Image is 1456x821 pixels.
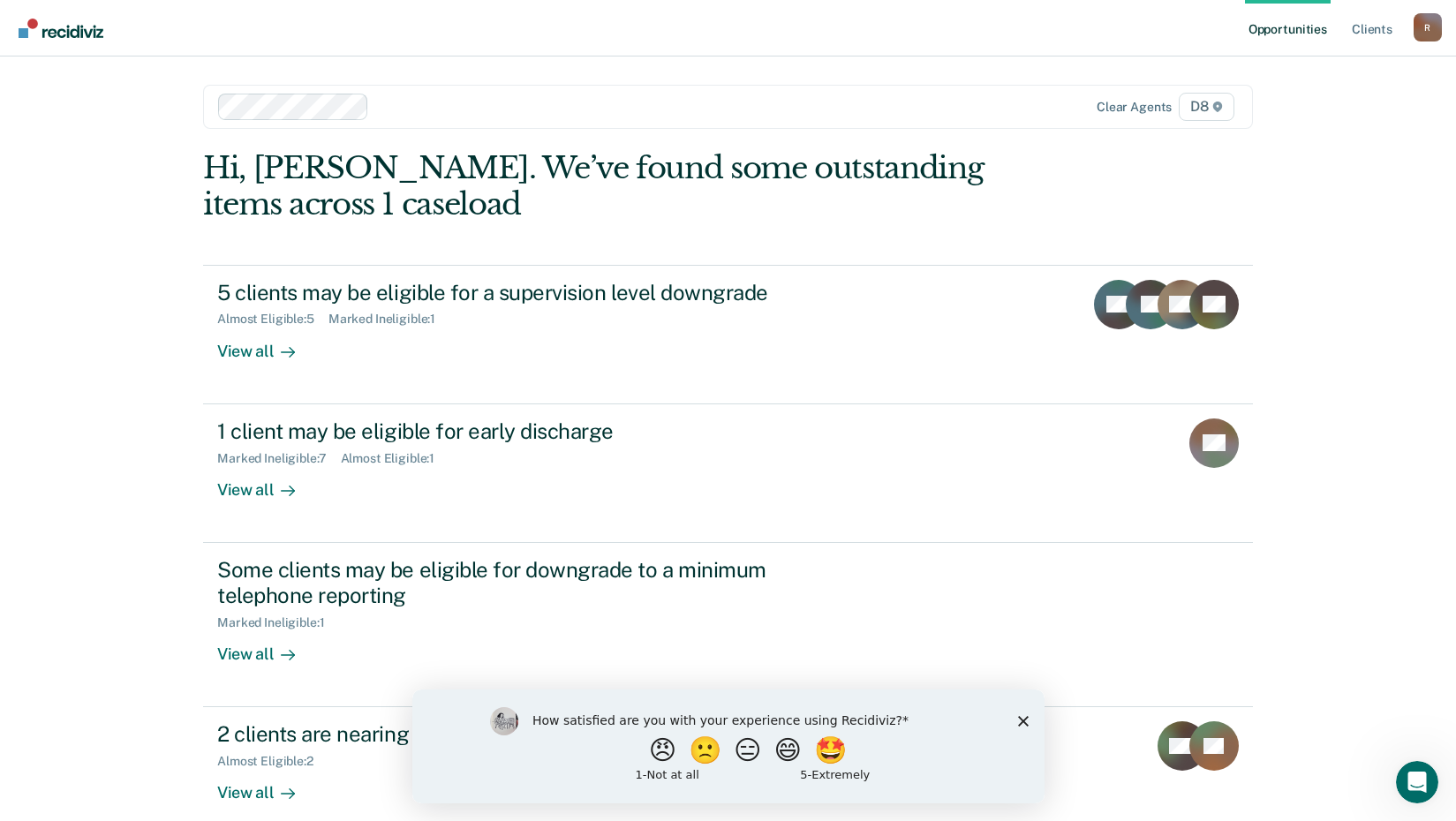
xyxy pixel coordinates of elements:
div: Marked Ineligible : 1 [328,312,449,327]
a: 1 client may be eligible for early dischargeMarked Ineligible:7Almost Eligible:1View all [203,404,1253,543]
div: Almost Eligible : 5 [217,312,328,327]
div: View all [217,629,316,664]
div: 5 clients may be eligible for a supervision level downgrade [217,280,837,305]
a: Some clients may be eligible for downgrade to a minimum telephone reportingMarked Ineligible:1Vie... [203,543,1253,707]
div: 1 client may be eligible for early discharge [217,418,837,444]
a: 5 clients may be eligible for a supervision level downgradeAlmost Eligible:5Marked Ineligible:1Vi... [203,265,1253,404]
div: R [1414,13,1442,41]
div: Hi, [PERSON_NAME]. We’ve found some outstanding items across 1 caseload [203,150,1043,222]
iframe: Intercom live chat [1396,761,1438,803]
button: Profile dropdown button [1414,13,1442,41]
span: D8 [1179,93,1234,121]
div: Marked Ineligible : 1 [217,615,338,630]
div: Some clients may be eligible for downgrade to a minimum telephone reporting [217,557,837,608]
div: 2 clients are nearing or past their full-term release date [217,721,837,747]
div: View all [217,327,316,361]
div: View all [217,465,316,500]
div: Almost Eligible : 2 [217,754,328,769]
div: View all [217,769,316,803]
div: Almost Eligible : 1 [341,451,449,466]
div: Marked Ineligible : 7 [217,451,340,466]
div: Clear agents [1097,100,1172,115]
iframe: Survey by Kim from Recidiviz [412,689,1045,803]
img: Recidiviz [19,19,103,38]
